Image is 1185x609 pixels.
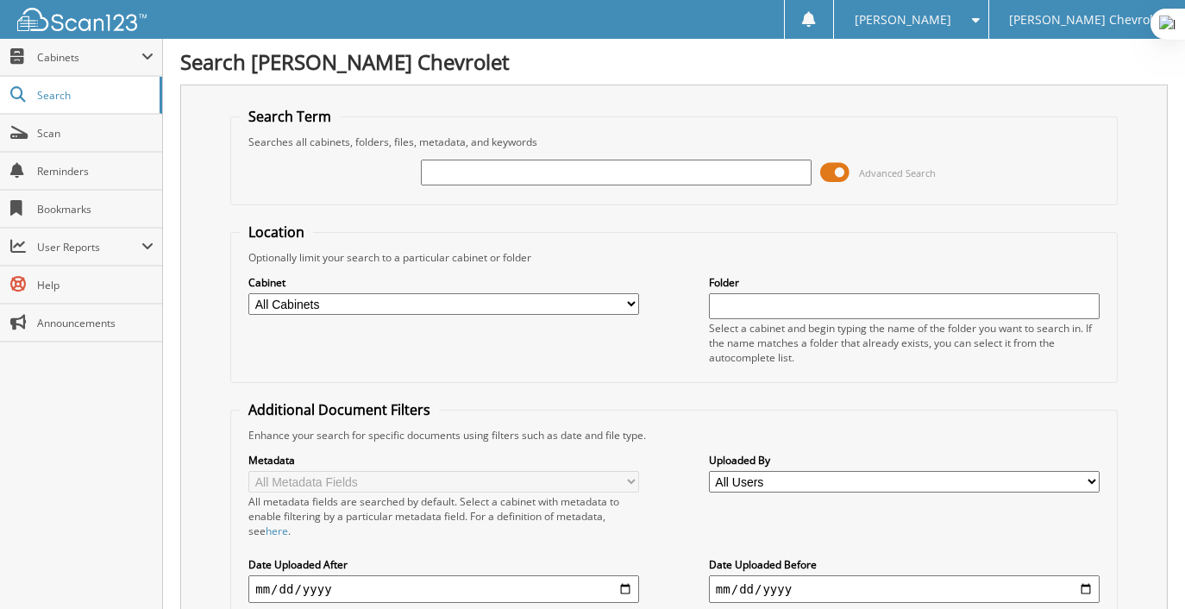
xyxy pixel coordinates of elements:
span: Announcements [37,316,154,330]
legend: Location [240,223,313,242]
span: Bookmarks [37,202,154,217]
span: Search [37,88,151,103]
div: Optionally limit your search to a particular cabinet or folder [240,250,1108,265]
legend: Additional Document Filters [240,400,439,419]
div: Searches all cabinets, folders, files, metadata, and keywords [240,135,1108,149]
label: Metadata [248,453,639,468]
span: Reminders [37,164,154,179]
span: Scan [37,126,154,141]
a: here [266,524,288,538]
label: Uploaded By [709,453,1100,468]
img: scan123-logo-white.svg [17,8,147,31]
span: Help [37,278,154,292]
label: Date Uploaded Before [709,557,1100,572]
div: All metadata fields are searched by default. Select a cabinet with metadata to enable filtering b... [248,494,639,538]
label: Folder [709,275,1100,290]
span: [PERSON_NAME] Chevrolet [1009,15,1164,25]
input: end [709,575,1100,603]
div: Enhance your search for specific documents using filters such as date and file type. [240,428,1108,443]
div: Select a cabinet and begin typing the name of the folder you want to search in. If the name match... [709,321,1100,365]
span: [PERSON_NAME] [855,15,951,25]
span: Advanced Search [859,166,936,179]
iframe: Chat Widget [1099,526,1185,609]
h1: Search [PERSON_NAME] Chevrolet [180,47,1168,76]
label: Date Uploaded After [248,557,639,572]
input: start [248,575,639,603]
span: Cabinets [37,50,141,65]
span: User Reports [37,240,141,254]
label: Cabinet [248,275,639,290]
legend: Search Term [240,107,340,126]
